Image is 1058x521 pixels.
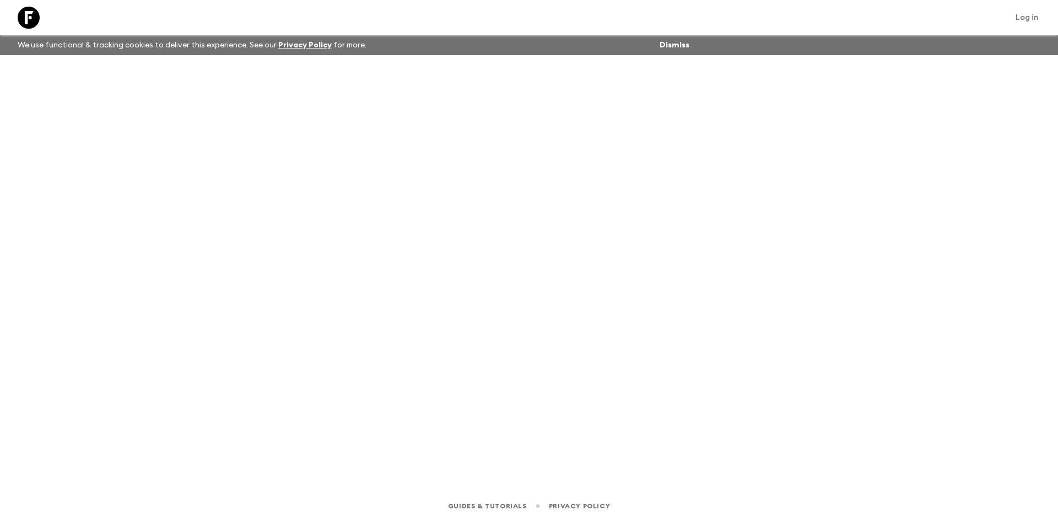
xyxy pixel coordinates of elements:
button: Dismiss [657,37,692,53]
a: Privacy Policy [278,41,332,49]
a: Log in [1010,10,1045,25]
a: Guides & Tutorials [448,500,527,512]
p: We use functional & tracking cookies to deliver this experience. See our for more. [13,35,371,55]
a: Privacy Policy [549,500,610,512]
